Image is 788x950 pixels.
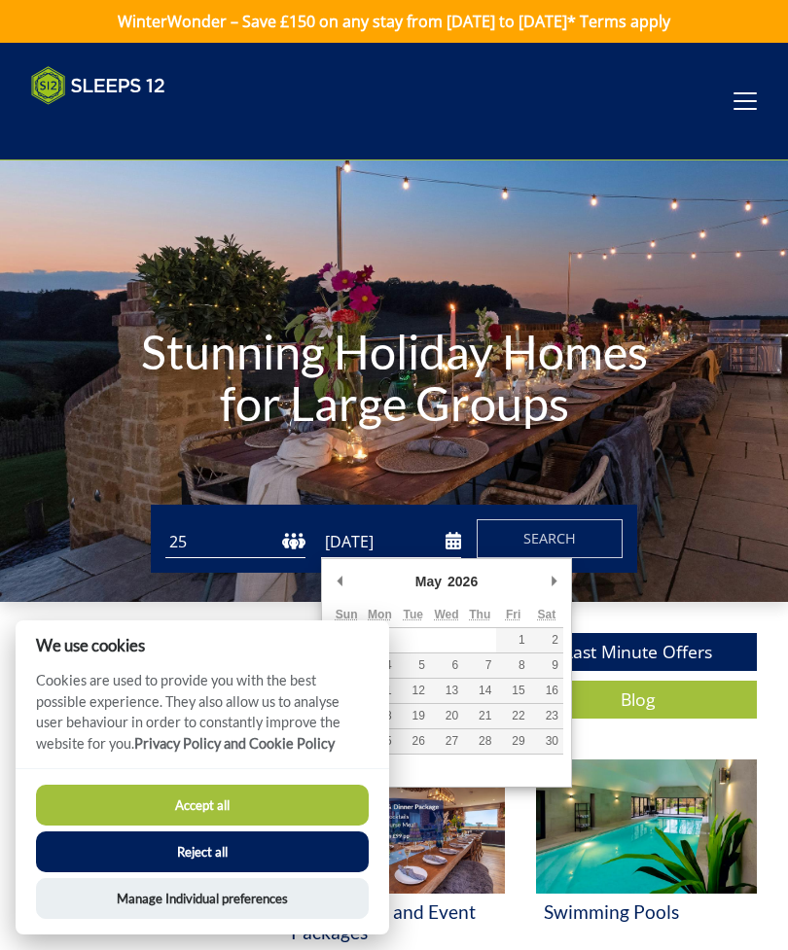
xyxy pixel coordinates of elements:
[519,681,757,719] a: Blog
[430,704,463,728] button: 20
[16,636,389,654] h2: We use cookies
[477,519,623,558] button: Search
[519,633,757,671] a: Last Minute Offers
[397,653,430,678] button: 5
[463,653,496,678] button: 7
[530,628,563,652] button: 2
[445,567,481,596] div: 2026
[463,704,496,728] button: 21
[469,608,490,621] abbr: Thursday
[412,567,445,596] div: May
[496,704,529,728] button: 22
[36,878,369,919] button: Manage Individual preferences
[397,729,430,754] button: 26
[430,679,463,703] button: 13
[119,287,670,469] h1: Stunning Holiday Homes for Large Groups
[403,608,422,621] abbr: Tuesday
[16,670,389,768] p: Cookies are used to provide you with the best possible experience. They also allow us to analyse ...
[536,759,757,894] img: 'Swimming Pools' - Large Group Accommodation Holiday Ideas
[530,679,563,703] button: 16
[36,831,369,872] button: Reject all
[21,117,226,133] iframe: Customer reviews powered by Trustpilot
[530,704,563,728] button: 23
[530,653,563,678] button: 9
[330,567,349,596] button: Previous Month
[523,529,576,547] span: Search
[36,785,369,826] button: Accept all
[336,608,358,621] abbr: Sunday
[434,608,458,621] abbr: Wednesday
[397,704,430,728] button: 19
[283,759,504,894] img: 'Celebration and Event Packages' - Large Group Accommodation Holiday Ideas
[538,608,556,621] abbr: Saturday
[530,729,563,754] button: 30
[291,901,496,942] h3: Celebration and Event Packages
[31,66,165,105] img: Sleeps 12
[496,653,529,678] button: 8
[134,735,335,752] a: Privacy Policy and Cookie Policy
[544,567,563,596] button: Next Month
[397,679,430,703] button: 12
[496,679,529,703] button: 15
[496,628,529,652] button: 1
[544,901,749,922] h3: Swimming Pools
[430,729,463,754] button: 27
[430,653,463,678] button: 6
[321,526,461,558] input: Arrival Date
[496,729,529,754] button: 29
[463,679,496,703] button: 14
[368,608,392,621] abbr: Monday
[463,729,496,754] button: 28
[506,608,520,621] abbr: Friday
